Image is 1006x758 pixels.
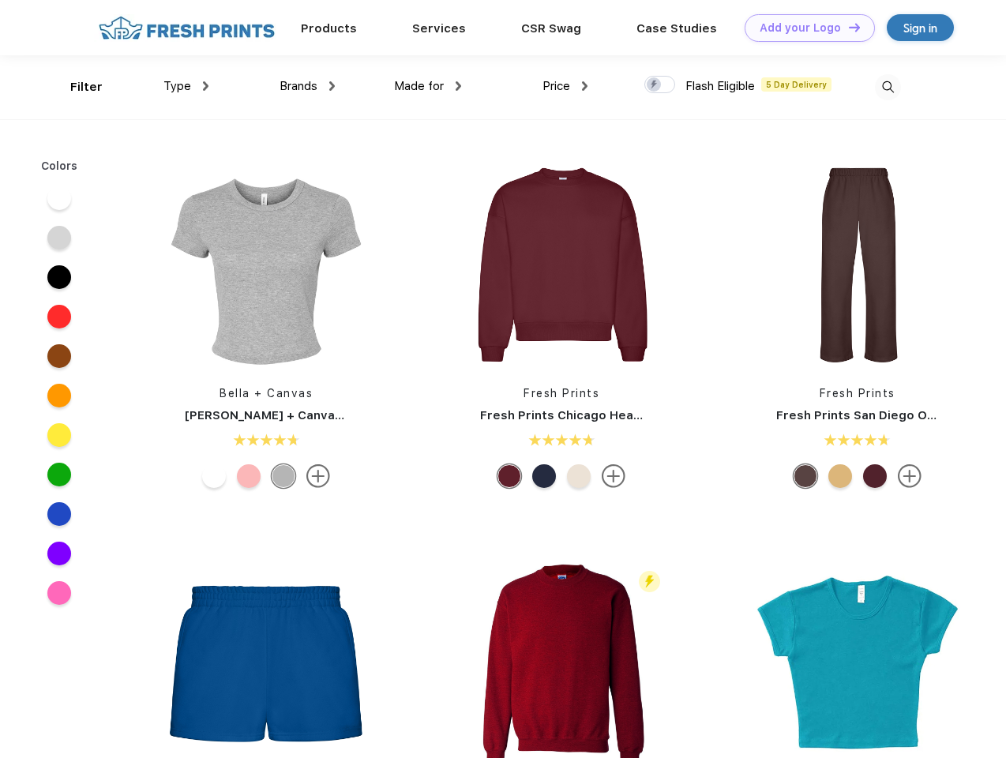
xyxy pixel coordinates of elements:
img: fo%20logo%202.webp [94,14,280,42]
img: func=resize&h=266 [753,159,963,370]
div: Sign in [903,19,937,37]
img: flash_active_toggle.svg [639,571,660,592]
span: Type [163,79,191,93]
span: 5 Day Delivery [761,77,831,92]
div: Dark Chocolate mto [794,464,817,488]
a: [PERSON_NAME] + Canvas [DEMOGRAPHIC_DATA]' Micro Ribbed Baby Tee [185,408,627,422]
span: Made for [394,79,444,93]
div: Colors [29,158,90,174]
div: Add your Logo [760,21,841,35]
div: Athletic Heather [272,464,295,488]
div: Filter [70,78,103,96]
div: Burgundy mto [863,464,887,488]
div: Solid Wht Blend [202,464,226,488]
img: dropdown.png [582,81,587,91]
div: Navy mto [532,464,556,488]
a: Fresh Prints [820,387,895,400]
img: dropdown.png [456,81,461,91]
a: Fresh Prints [524,387,599,400]
span: Flash Eligible [685,79,755,93]
img: func=resize&h=266 [456,159,666,370]
div: Buttermilk mto [567,464,591,488]
div: Crimson Red mto [497,464,521,488]
img: func=resize&h=266 [161,159,371,370]
div: Solid Pink Blend [237,464,261,488]
img: more.svg [602,464,625,488]
a: Products [301,21,357,36]
img: desktop_search.svg [875,74,901,100]
div: Bahama Yellow mto [828,464,852,488]
img: more.svg [898,464,922,488]
img: DT [849,23,860,32]
a: Sign in [887,14,954,41]
a: Fresh Prints Chicago Heavyweight Crewneck [480,408,753,422]
a: Bella + Canvas [220,387,313,400]
img: dropdown.png [329,81,335,91]
span: Brands [280,79,317,93]
img: more.svg [306,464,330,488]
span: Price [542,79,570,93]
img: dropdown.png [203,81,208,91]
